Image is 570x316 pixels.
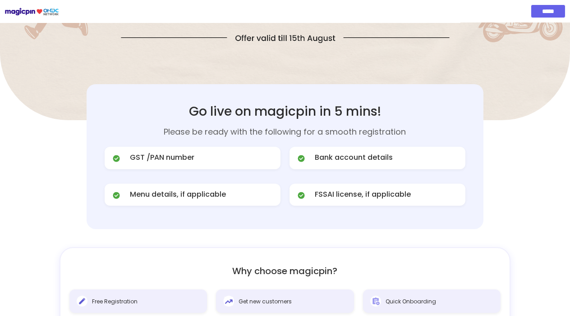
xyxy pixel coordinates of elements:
span: GST /PAN number [130,153,194,163]
img: check [297,191,306,200]
p: Please be ready with the following for a smooth registration [105,126,465,138]
span: Quick Onboarding [386,298,436,305]
img: check [112,191,121,200]
img: check [297,154,306,163]
span: FSSAI license, if applicable [315,190,411,200]
span: Get new customers [239,298,292,305]
img: check [112,154,121,163]
img: Quick Onboarding [370,296,381,307]
span: Bank account details [315,153,393,163]
h2: Go live on magicpin in 5 mins! [105,102,465,121]
span: Free Registration [92,298,138,305]
span: Menu details, if applicable [130,190,226,200]
img: Free Registration [77,296,87,307]
img: Magicpin logo [5,5,59,18]
img: Get new customers [223,296,234,307]
h2: Why choose magicpin? [69,266,501,276]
